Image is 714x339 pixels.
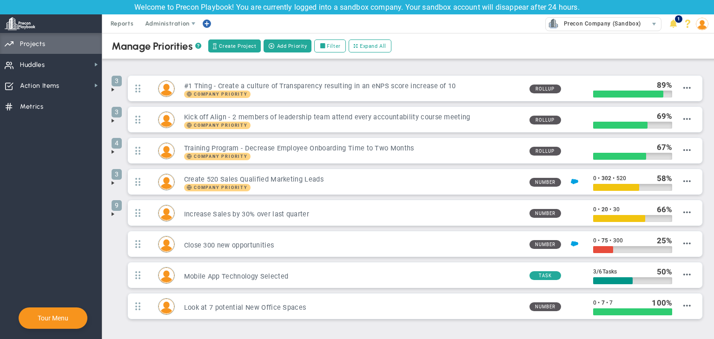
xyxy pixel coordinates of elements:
span: Rollup [529,85,561,93]
div: Lucy Rodriguez [158,267,175,284]
span: 1 [675,15,682,23]
img: Sudhir Dakshinamurthy [159,174,174,190]
span: / [596,268,599,275]
span: 50 [657,267,666,276]
span: Rollup [529,147,561,156]
span: Huddles [20,55,45,75]
span: • [609,237,611,244]
div: Tom Johnson [158,298,175,315]
span: 9 [112,200,122,211]
h3: Look at 7 potential New Office Spaces [184,303,522,312]
span: Number [529,240,561,249]
img: Salesforce Enabled<br />Sandbox: Quarterly Leads and Opportunities [571,240,578,248]
span: 302 [602,175,611,182]
button: Tour Menu [35,314,71,322]
span: 69 [657,111,666,121]
li: Help & Frequently Asked Questions (FAQ) [681,14,695,33]
span: Number [529,302,561,311]
span: Action Items [20,76,59,96]
img: Mark Collins [159,236,174,252]
span: • [606,300,608,306]
img: 209972.Person.photo [696,18,708,30]
div: % [657,80,673,90]
div: Mark Collins [158,80,175,97]
span: Company Priority [184,122,251,129]
span: Create Project [219,42,256,50]
div: Katie Williams [158,205,175,222]
span: Task [529,271,561,280]
div: % [657,142,673,152]
span: Company Priority [194,92,248,97]
span: Company Priority [194,185,248,190]
h3: Training Program - Decrease Employee Onboarding Time to Two Months [184,144,522,153]
span: Company Priority [194,123,248,128]
span: • [598,206,600,213]
span: 3 6 [593,268,617,275]
span: 3 [112,76,122,86]
span: select [648,18,661,31]
span: Administration [145,20,189,27]
img: Katie Williams [159,205,174,221]
span: Tasks [602,268,617,275]
span: 66 [657,205,666,214]
img: 33602.Company.photo [548,18,559,29]
span: Precon Company (Sandbox) [559,18,641,30]
h3: Create 520 Sales Qualified Marketing Leads [184,175,522,184]
span: Company Priority [184,91,251,98]
span: • [598,237,600,244]
div: % [657,111,673,121]
h3: #1 Thing - Create a culture of Transparency resulting in an eNPS score increase of 10 [184,82,522,91]
span: 30 [613,206,620,213]
span: 67 [657,143,666,152]
button: Expand All [349,39,391,52]
span: Reports [106,14,139,33]
span: 3 [112,169,122,180]
span: Rollup [529,116,561,124]
button: Create Project [208,39,261,52]
span: 100 [652,298,666,307]
span: Projects [20,34,45,54]
div: Mark Collins [158,236,175,253]
div: Sudhir Dakshinamurthy [158,174,175,190]
span: 4 [112,138,122,149]
span: 0 [593,300,596,306]
span: 520 [616,175,626,182]
span: • [609,206,611,213]
div: Lisa Jenkins [158,143,175,159]
span: Number [529,178,561,187]
span: 300 [613,237,623,244]
span: 25 [657,236,666,245]
label: Filter [314,39,345,52]
span: 20 [602,206,608,213]
span: Company Priority [184,153,251,160]
h3: Close 300 new opportunities [184,241,522,250]
h3: Kick off Align - 2 members of leadership team attend every accountability course meeting [184,113,522,122]
img: Tom Johnson [159,299,174,314]
span: • [598,300,600,306]
span: 89 [657,80,666,90]
span: Company Priority [194,154,248,159]
span: 0 [593,175,596,182]
div: % [657,235,673,246]
span: Metrics [20,97,44,117]
span: • [613,175,615,182]
li: Announcements [666,14,681,33]
span: Company Priority [184,184,251,191]
div: % [657,173,673,183]
span: • [598,175,600,182]
span: 7 [602,300,605,306]
div: Miguel Cabrera [158,111,175,128]
span: 58 [657,174,666,183]
span: 0 [593,206,596,213]
img: Lucy Rodriguez [159,267,174,283]
span: Number [529,209,561,218]
img: Lisa Jenkins [159,143,174,159]
h3: Mobile App Technology Selected [184,272,522,281]
span: Add Priority [277,42,307,50]
div: % [657,267,673,277]
div: % [657,204,673,215]
img: Mark Collins [159,81,174,97]
img: Salesforce Enabled<br />Sandbox: Quarterly Leads and Opportunities [571,178,578,185]
span: 7 [609,300,613,306]
span: 75 [602,237,608,244]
